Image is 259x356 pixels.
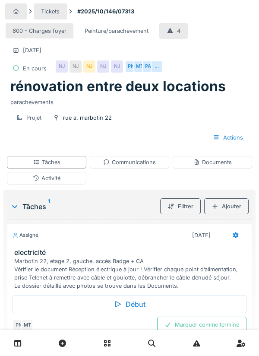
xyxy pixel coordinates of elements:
[160,198,201,214] div: Filtrer
[192,231,211,239] div: [DATE]
[26,114,41,122] div: Projet
[10,78,226,95] h1: rénovation entre deux locations
[133,60,145,73] div: MT
[23,46,41,54] div: [DATE]
[56,60,68,73] div: NJ
[10,95,249,106] div: parachèvements
[14,257,248,290] div: Marbotin 22, etage 2, gauche, accés Badge + CA Vérifier le document Réception électrique à jour !...
[125,60,137,73] div: PN
[83,60,95,73] div: NJ
[205,130,250,146] div: Actions
[33,174,60,182] div: Activité
[48,201,50,212] sup: 1
[23,64,47,73] div: En cours
[69,60,82,73] div: NJ
[151,60,163,73] div: …
[21,319,33,331] div: MT
[204,198,249,214] div: Ajouter
[14,248,248,257] h3: electricité
[13,319,25,331] div: PN
[177,27,180,35] div: 4
[63,114,112,122] div: rue a. marbotin 22
[13,232,38,239] div: Assigné
[13,27,66,35] div: 600 - Charges foyer
[97,60,109,73] div: NJ
[142,60,154,73] div: PA
[193,158,232,166] div: Documents
[103,158,156,166] div: Communications
[157,317,246,333] div: Marquer comme terminé
[111,60,123,73] div: NJ
[10,201,157,212] div: Tâches
[41,7,60,16] div: Tickets
[85,27,148,35] div: Peinture/parachèvement
[74,7,138,16] strong: #2025/10/146/07313
[33,158,60,166] div: Tâches
[13,295,246,313] div: Début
